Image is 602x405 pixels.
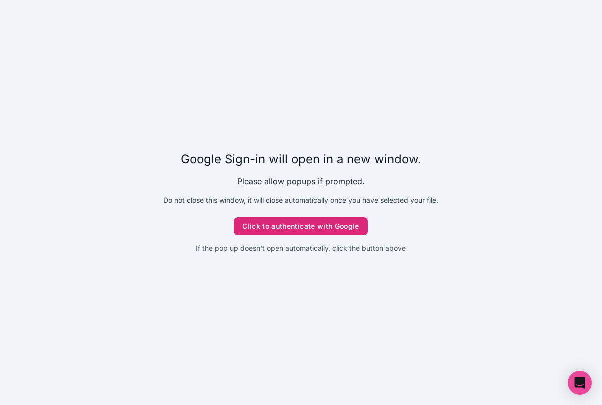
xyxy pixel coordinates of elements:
p: Do not close this window, it will close automatically once you have selected your file. [163,195,438,205]
p: Please allow popups if prompted. [237,175,365,187]
p: Google Sign-in will open in a new window. [181,151,421,167]
div: Open Intercom Messenger [568,371,592,395]
button: Click to authenticate with Google [234,217,368,235]
p: If the pop up doesn't open automatically, click the button above [196,243,406,253]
